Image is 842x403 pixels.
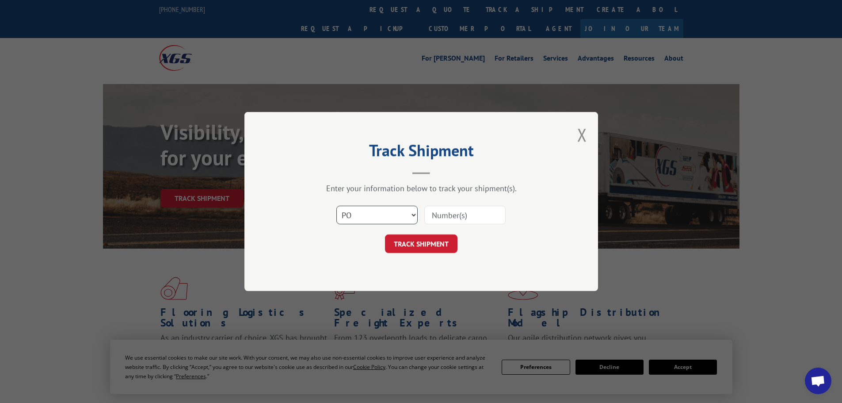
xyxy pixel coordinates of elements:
div: Open chat [805,368,831,394]
input: Number(s) [424,206,506,224]
div: Enter your information below to track your shipment(s). [289,183,554,193]
h2: Track Shipment [289,144,554,161]
button: Close modal [577,123,587,146]
button: TRACK SHIPMENT [385,234,457,253]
